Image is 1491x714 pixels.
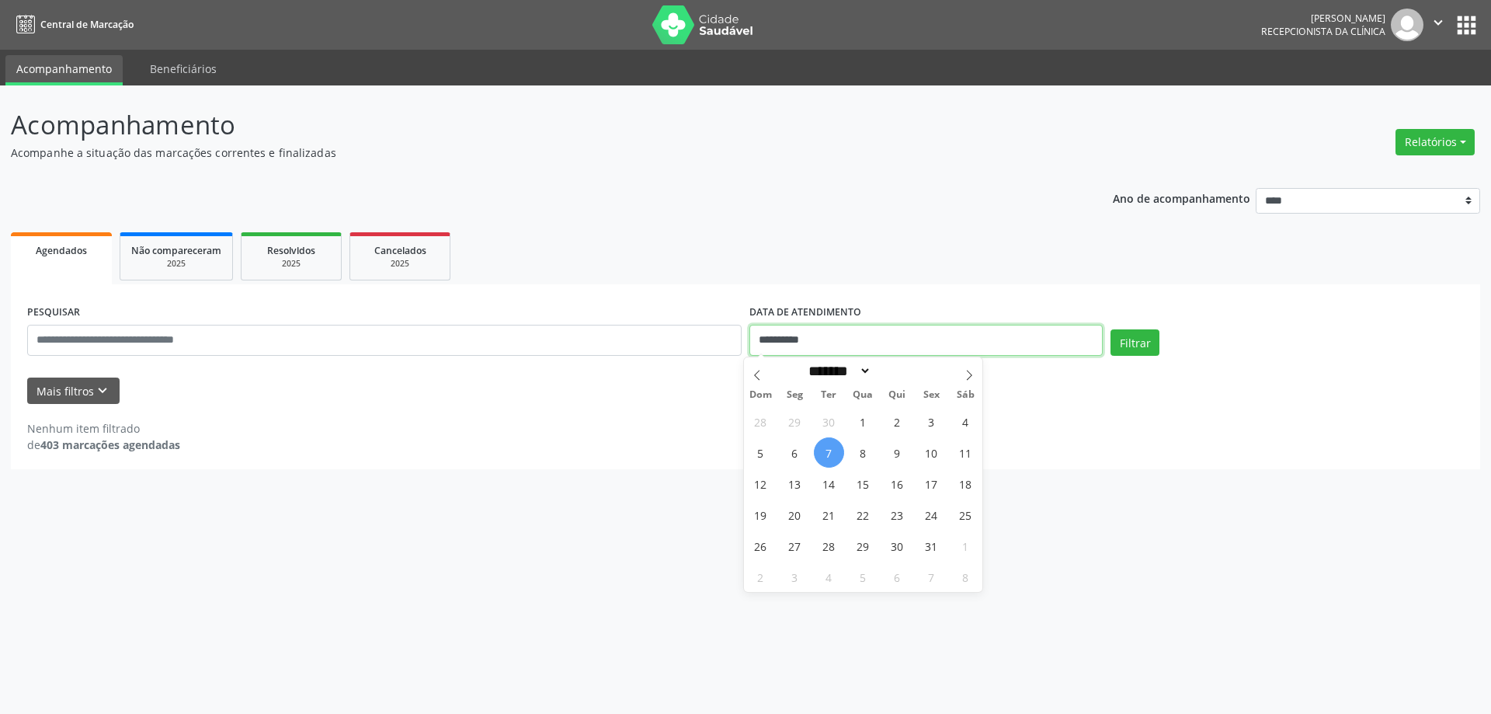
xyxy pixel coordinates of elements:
[780,437,810,468] span: Outubro 6, 2025
[1261,25,1385,38] span: Recepcionista da clínica
[745,531,776,561] span: Outubro 26, 2025
[27,437,180,453] div: de
[880,390,914,400] span: Qui
[848,468,878,499] span: Outubro 15, 2025
[814,500,844,530] span: Outubro 21, 2025
[804,363,872,379] select: Month
[882,531,912,561] span: Outubro 30, 2025
[951,500,981,530] span: Outubro 25, 2025
[882,468,912,499] span: Outubro 16, 2025
[846,390,880,400] span: Qua
[916,468,947,499] span: Outubro 17, 2025
[951,562,981,592] span: Novembro 8, 2025
[745,468,776,499] span: Outubro 12, 2025
[882,500,912,530] span: Outubro 23, 2025
[36,244,87,257] span: Agendados
[1113,188,1250,207] p: Ano de acompanhamento
[951,468,981,499] span: Outubro 18, 2025
[916,500,947,530] span: Outubro 24, 2025
[131,258,221,270] div: 2025
[812,390,846,400] span: Ter
[1395,129,1475,155] button: Relatórios
[27,378,120,405] button: Mais filtroskeyboard_arrow_down
[882,562,912,592] span: Novembro 6, 2025
[780,468,810,499] span: Outubro 13, 2025
[814,406,844,437] span: Setembro 30, 2025
[40,437,180,452] strong: 403 marcações agendadas
[131,244,221,257] span: Não compareceram
[780,531,810,561] span: Outubro 27, 2025
[780,500,810,530] span: Outubro 20, 2025
[916,406,947,437] span: Outubro 3, 2025
[745,406,776,437] span: Setembro 28, 2025
[94,382,111,399] i: keyboard_arrow_down
[882,437,912,468] span: Outubro 9, 2025
[1430,14,1447,31] i: 
[814,468,844,499] span: Outubro 14, 2025
[27,301,80,325] label: PESQUISAR
[1391,9,1423,41] img: img
[745,437,776,468] span: Outubro 5, 2025
[848,531,878,561] span: Outubro 29, 2025
[361,258,439,270] div: 2025
[1110,329,1159,356] button: Filtrar
[1423,9,1453,41] button: 
[1261,12,1385,25] div: [PERSON_NAME]
[40,18,134,31] span: Central de Marcação
[848,562,878,592] span: Novembro 5, 2025
[749,301,861,325] label: DATA DE ATENDIMENTO
[374,244,426,257] span: Cancelados
[777,390,812,400] span: Seg
[11,145,1039,161] p: Acompanhe a situação das marcações correntes e finalizadas
[916,437,947,468] span: Outubro 10, 2025
[27,420,180,437] div: Nenhum item filtrado
[745,500,776,530] span: Outubro 19, 2025
[951,406,981,437] span: Outubro 4, 2025
[848,437,878,468] span: Outubro 8, 2025
[5,55,123,85] a: Acompanhamento
[916,531,947,561] span: Outubro 31, 2025
[916,562,947,592] span: Novembro 7, 2025
[11,12,134,37] a: Central de Marcação
[882,406,912,437] span: Outubro 2, 2025
[848,500,878,530] span: Outubro 22, 2025
[744,390,778,400] span: Dom
[914,390,948,400] span: Sex
[780,562,810,592] span: Novembro 3, 2025
[951,437,981,468] span: Outubro 11, 2025
[871,363,923,379] input: Year
[252,258,330,270] div: 2025
[948,390,982,400] span: Sáb
[745,562,776,592] span: Novembro 2, 2025
[814,531,844,561] span: Outubro 28, 2025
[267,244,315,257] span: Resolvidos
[848,406,878,437] span: Outubro 1, 2025
[814,562,844,592] span: Novembro 4, 2025
[139,55,228,82] a: Beneficiários
[951,531,981,561] span: Novembro 1, 2025
[814,437,844,468] span: Outubro 7, 2025
[780,406,810,437] span: Setembro 29, 2025
[11,106,1039,145] p: Acompanhamento
[1453,12,1480,39] button: apps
